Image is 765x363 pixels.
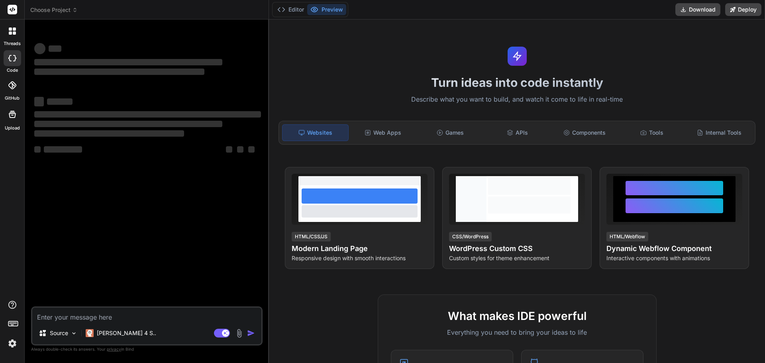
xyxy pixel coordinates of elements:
[34,130,184,137] span: ‌
[34,111,261,118] span: ‌
[606,232,648,241] div: HTML/Webflow
[6,337,19,350] img: settings
[274,75,760,90] h1: Turn ideas into code instantly
[619,124,685,141] div: Tools
[449,254,585,262] p: Custom styles for theme enhancement
[606,254,742,262] p: Interactive components with animations
[34,43,45,54] span: ‌
[391,308,643,324] h2: What makes IDE powerful
[247,329,255,337] img: icon
[47,98,73,105] span: ‌
[292,254,428,262] p: Responsive design with smooth interactions
[97,329,156,337] p: [PERSON_NAME] 4 S..
[282,124,349,141] div: Websites
[725,3,761,16] button: Deploy
[675,3,720,16] button: Download
[606,243,742,254] h4: Dynamic Webflow Component
[484,124,550,141] div: APIs
[34,97,44,106] span: ‌
[248,146,255,153] span: ‌
[307,4,346,15] button: Preview
[449,243,585,254] h4: WordPress Custom CSS
[71,330,77,337] img: Pick Models
[7,67,18,74] label: code
[31,345,263,353] p: Always double-check its answers. Your in Bind
[686,124,752,141] div: Internal Tools
[34,69,204,75] span: ‌
[5,125,20,131] label: Upload
[235,329,244,338] img: attachment
[274,94,760,105] p: Describe what you want to build, and watch it come to life in real-time
[292,232,331,241] div: HTML/CSS/JS
[34,121,222,127] span: ‌
[552,124,618,141] div: Components
[44,146,82,153] span: ‌
[449,232,492,241] div: CSS/WordPress
[86,329,94,337] img: Claude 4 Sonnet
[4,40,21,47] label: threads
[237,146,243,153] span: ‌
[350,124,416,141] div: Web Apps
[418,124,483,141] div: Games
[274,4,307,15] button: Editor
[30,6,78,14] span: Choose Project
[391,328,643,337] p: Everything you need to bring your ideas to life
[34,146,41,153] span: ‌
[107,347,121,351] span: privacy
[292,243,428,254] h4: Modern Landing Page
[49,45,61,52] span: ‌
[34,59,222,65] span: ‌
[5,95,20,102] label: GitHub
[50,329,68,337] p: Source
[226,146,232,153] span: ‌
